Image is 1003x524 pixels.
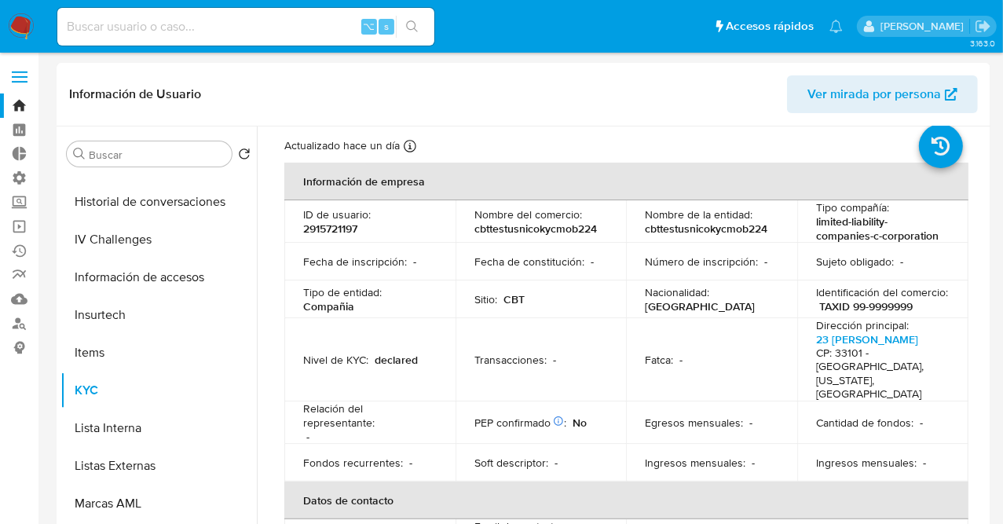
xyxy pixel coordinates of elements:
p: Nacionalidad : [645,285,709,299]
a: 23 [PERSON_NAME] [816,332,918,347]
button: Items [60,334,257,372]
p: - [764,255,767,269]
p: Relación del representante : [303,401,437,430]
button: search-icon [396,16,428,38]
button: Volver al orden por defecto [238,148,251,165]
p: Tipo compañía : [816,200,889,214]
th: Información de empresa [284,163,968,200]
p: Sitio : [474,292,497,306]
p: Fecha de constitución : [474,255,584,269]
p: limited-liability-companies-c-corporation [816,214,943,243]
p: Actualizado hace un día [284,138,400,153]
button: Listas Externas [60,447,257,485]
p: Sujeto obligado : [816,255,894,269]
p: - [553,353,556,367]
input: Buscar usuario o caso... [57,16,434,37]
button: Insurtech [60,296,257,334]
p: Ingresos mensuales : [816,456,917,470]
p: Dirección principal : [816,318,909,332]
p: Nombre del comercio : [474,207,582,222]
button: Información de accesos [60,258,257,296]
p: ID de usuario : [303,207,371,222]
p: 2915721197 [303,222,357,236]
p: cbttestusnicokycmob224 [645,222,767,236]
button: Marcas AML [60,485,257,522]
span: Accesos rápidos [726,18,814,35]
p: - [413,255,416,269]
p: Número de inscripción : [645,255,758,269]
p: - [306,430,309,444]
p: - [752,456,755,470]
a: Salir [975,18,991,35]
p: Soft descriptor : [474,456,548,470]
p: - [923,456,926,470]
button: Ver mirada por persona [787,75,978,113]
p: Ingresos mensuales : [645,456,745,470]
p: Tipo de entidad : [303,285,382,299]
p: Egresos mensuales : [645,416,743,430]
span: ⌥ [363,19,375,34]
p: cbttestusnicokycmob224 [474,222,597,236]
p: Fondos recurrentes : [303,456,403,470]
p: Cantidad de fondos : [816,416,913,430]
p: - [591,255,594,269]
p: PEP confirmado : [474,416,566,430]
p: No [573,416,587,430]
p: Nombre de la entidad : [645,207,752,222]
p: declared [375,353,418,367]
p: Fatca : [645,353,673,367]
p: [GEOGRAPHIC_DATA] [645,299,755,313]
p: - [679,353,683,367]
h4: CP: 33101 - [GEOGRAPHIC_DATA], [US_STATE], [GEOGRAPHIC_DATA] [816,346,943,401]
p: - [920,416,923,430]
p: - [555,456,558,470]
p: Compañia [303,299,354,313]
button: Buscar [73,148,86,160]
p: - [749,416,752,430]
button: Historial de conversaciones [60,183,257,221]
p: Fecha de inscripción : [303,255,407,269]
input: Buscar [89,148,225,162]
button: KYC [60,372,257,409]
p: - [900,255,903,269]
p: TAXID 99-9999999 [819,299,913,313]
button: IV Challenges [60,221,257,258]
a: Notificaciones [829,20,843,33]
p: Nivel de KYC : [303,353,368,367]
p: - [409,456,412,470]
p: matiassebastian.miranda@mercadolibre.com [880,19,969,34]
p: CBT [503,292,525,306]
span: s [384,19,389,34]
span: Ver mirada por persona [807,75,941,113]
p: Identificación del comercio : [816,285,948,299]
button: Lista Interna [60,409,257,447]
th: Datos de contacto [284,482,968,519]
h1: Información de Usuario [69,86,201,102]
p: Transacciones : [474,353,547,367]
